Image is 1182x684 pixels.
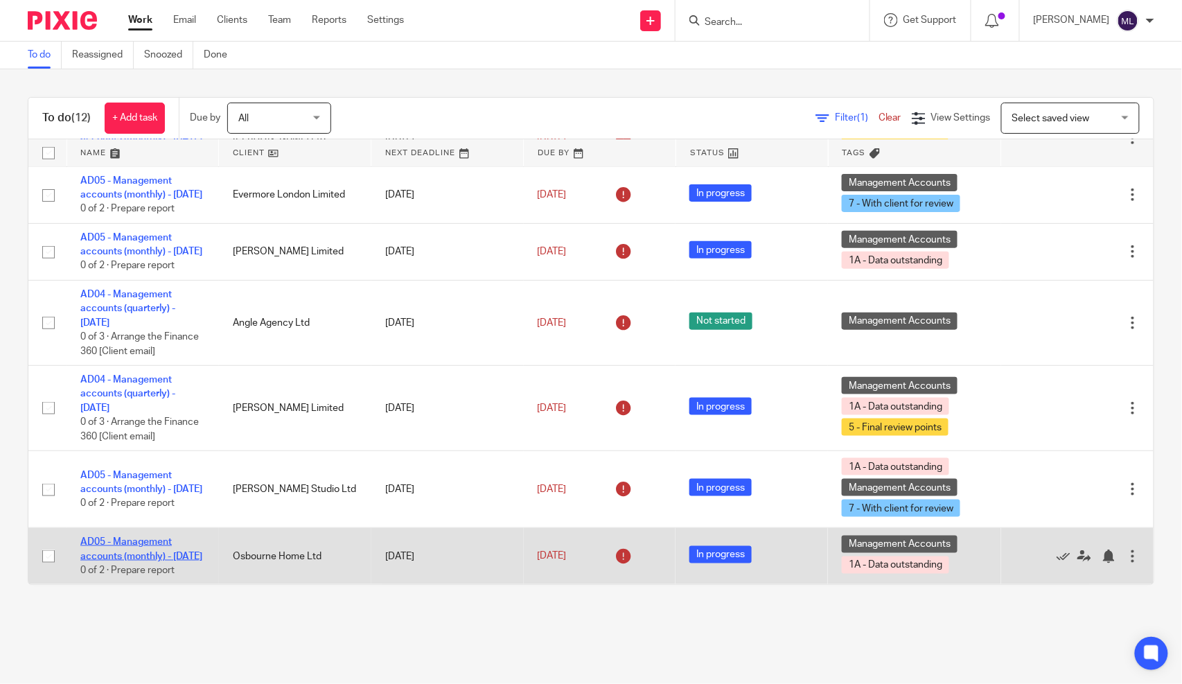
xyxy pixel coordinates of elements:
a: Work [128,13,152,27]
span: View Settings [931,113,991,123]
a: Mark as done [1057,550,1077,563]
span: In progress [689,241,752,258]
h1: To do [42,111,91,125]
span: (12) [71,112,91,123]
a: To do [28,42,62,69]
a: AD04 - Management accounts (quarterly) - [DATE] [80,290,175,328]
span: Management Accounts [842,479,958,496]
a: Reassigned [72,42,134,69]
span: Tags [843,149,866,157]
span: (1) [857,113,868,123]
span: 1A - Data outstanding [842,398,949,415]
span: 0 of 3 · Arrange the Finance 360 [Client email] [80,332,199,356]
a: + Add task [105,103,165,134]
span: 7 - With client for review [842,195,960,212]
span: 7 - With client for review [842,500,960,517]
a: AD05 - Management accounts (monthly) - [DATE] [80,471,202,494]
a: Clear [879,113,901,123]
span: [DATE] [538,552,567,561]
span: 1A - Data outstanding [842,252,949,269]
span: 5 - Final review points [842,419,949,436]
span: 0 of 2 · Prepare report [80,261,175,271]
td: [DATE] [371,366,524,451]
td: [DATE] [371,281,524,366]
span: Get Support [903,15,957,25]
input: Search [703,17,828,29]
a: Clients [217,13,247,27]
span: [DATE] [538,484,567,494]
td: Evermore London Limited [219,166,371,223]
a: Email [173,13,196,27]
span: In progress [689,479,752,496]
a: Done [204,42,238,69]
span: Management Accounts [842,377,958,394]
span: Management Accounts [842,231,958,248]
td: [PERSON_NAME] Limited [219,366,371,451]
span: Management Accounts [842,313,958,330]
a: AD05 - Management accounts (monthly) - [DATE] [80,233,202,256]
span: 0 of 2 · Prepare report [80,499,175,509]
span: Select saved view [1012,114,1090,123]
td: [PERSON_NAME] Limited [219,223,371,280]
span: 0 of 2 · Prepare report [80,204,175,214]
a: AD04 - Management accounts (quarterly) - [DATE] [80,375,175,413]
span: Not started [689,313,752,330]
a: Snoozed [144,42,193,69]
td: [PERSON_NAME] Studio Ltd [219,451,371,528]
span: In progress [689,546,752,563]
img: svg%3E [1117,10,1139,32]
span: 1A - Data outstanding [842,458,949,475]
span: [DATE] [538,190,567,200]
td: [DATE] [371,451,524,528]
span: 1A - Data outstanding [842,556,949,574]
span: In progress [689,184,752,202]
p: [PERSON_NAME] [1034,13,1110,27]
span: Management Accounts [842,536,958,553]
span: All [238,114,249,123]
p: Due by [190,111,220,125]
td: [DATE] [371,223,524,280]
a: Settings [367,13,404,27]
a: Reports [312,13,346,27]
img: Pixie [28,11,97,30]
a: Team [268,13,291,27]
span: Filter [835,113,879,123]
span: [DATE] [538,247,567,256]
td: [DATE] [371,166,524,223]
td: Angle Agency Ltd [219,281,371,366]
span: 0 of 3 · Arrange the Finance 360 [Client email] [80,417,199,441]
span: [DATE] [538,318,567,328]
span: Management Accounts [842,174,958,191]
td: Osbourne Home Ltd [219,528,371,585]
a: AD05 - Management accounts (monthly) - [DATE] [80,537,202,561]
span: In progress [689,398,752,415]
td: [DATE] [371,528,524,585]
a: AD05 - Management accounts (monthly) - [DATE] [80,176,202,200]
span: 0 of 2 · Prepare report [80,565,175,575]
span: [DATE] [538,403,567,413]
